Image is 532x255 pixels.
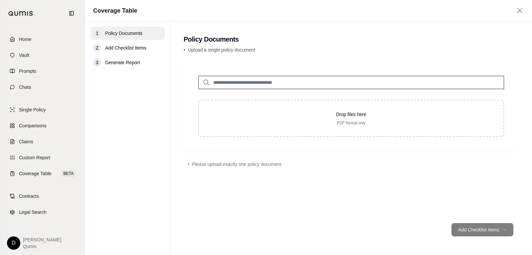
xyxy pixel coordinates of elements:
[4,134,81,149] a: Claims
[19,209,47,215] span: Legal Search
[105,45,146,51] span: Add Checklist Items
[19,68,36,74] span: Prompts
[4,102,81,117] a: Single Policy
[19,138,33,145] span: Claims
[188,161,189,168] span: •
[7,236,20,250] div: D
[4,48,81,63] a: Vault
[4,166,81,181] a: Coverage TableBETA
[23,236,61,243] span: [PERSON_NAME]
[66,8,77,19] button: Collapse sidebar
[19,154,50,161] span: Custom Report
[105,59,140,66] span: Generate Report
[19,84,31,90] span: Chats
[4,189,81,203] a: Contracts
[210,120,493,126] p: PDF format only
[4,32,81,47] a: Home
[192,161,281,168] span: Please upload exactly one policy document
[188,47,255,53] span: Upload a single policy document
[4,150,81,165] a: Custom Report
[93,59,101,66] div: 3
[23,243,61,250] span: Qumis
[19,170,52,177] span: Coverage Table
[184,47,185,53] span: •
[4,118,81,133] a: Comparisons
[4,205,81,219] a: Legal Search
[4,64,81,78] a: Prompts
[184,35,519,44] h2: Policy Documents
[4,80,81,94] a: Chats
[93,44,101,52] div: 2
[210,111,493,118] p: Drop files here
[105,30,142,37] span: Policy Documents
[62,170,76,177] span: BETA
[93,29,101,37] div: 1
[19,122,46,129] span: Comparisons
[19,106,46,113] span: Single Policy
[93,6,137,15] h1: Coverage Table
[8,11,33,16] img: Qumis Logo
[19,52,29,59] span: Vault
[19,193,39,199] span: Contracts
[19,36,31,43] span: Home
